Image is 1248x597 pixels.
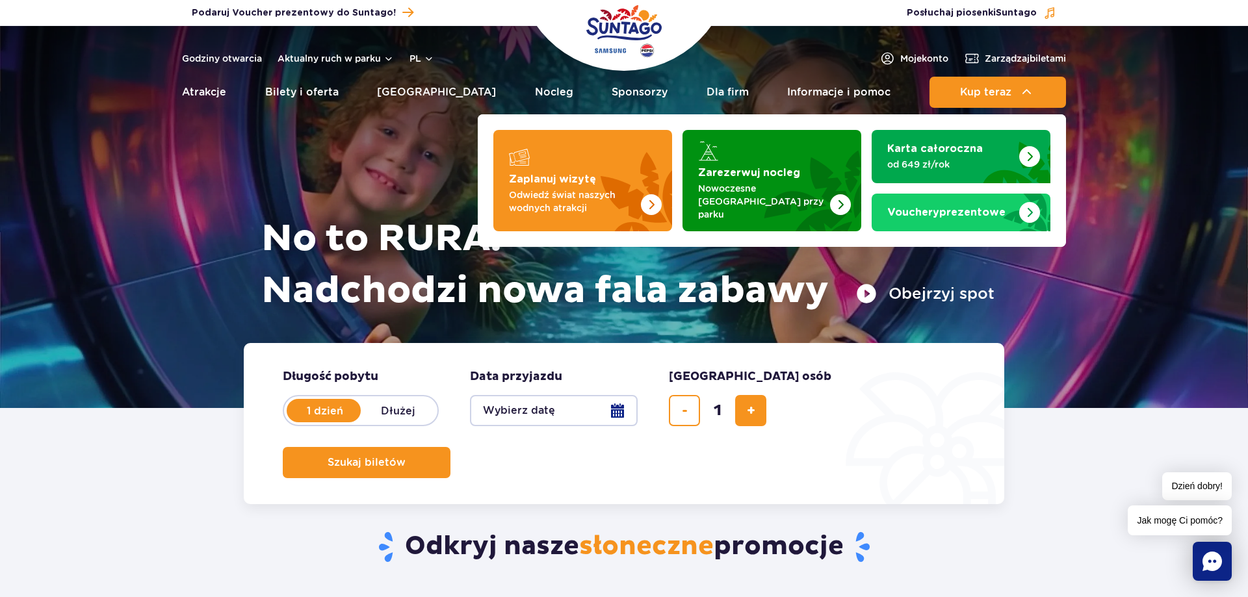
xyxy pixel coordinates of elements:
label: Dłużej [361,397,435,424]
p: od 649 zł/rok [887,158,1014,171]
span: Jak mogę Ci pomóc? [1128,505,1232,535]
span: Data przyjazdu [470,369,562,385]
div: Chat [1193,542,1232,581]
button: pl [409,52,434,65]
button: Obejrzyj spot [856,283,994,304]
button: Aktualny ruch w parku [278,53,394,64]
h2: Odkryj nasze promocje [244,530,1005,564]
span: słoneczne [579,530,714,563]
span: Dzień dobry! [1162,472,1232,500]
a: Mojekonto [879,51,948,66]
button: Wybierz datę [470,395,638,426]
strong: prezentowe [887,207,1006,218]
a: Bilety i oferta [265,77,339,108]
a: Dla firm [707,77,749,108]
a: Nocleg [535,77,573,108]
a: Atrakcje [182,77,226,108]
a: Zarządzajbiletami [964,51,1066,66]
span: [GEOGRAPHIC_DATA] osób [669,369,831,385]
a: Godziny otwarcia [182,52,262,65]
span: Długość pobytu [283,369,378,385]
a: Zaplanuj wizytę [493,130,672,231]
span: Posłuchaj piosenki [907,6,1037,19]
span: Moje konto [900,52,948,65]
button: Szukaj biletów [283,447,450,478]
strong: Karta całoroczna [887,144,983,154]
button: Posłuchaj piosenkiSuntago [907,6,1056,19]
a: Zarezerwuj nocleg [682,130,861,231]
a: Vouchery prezentowe [872,194,1050,231]
span: Suntago [996,8,1037,18]
strong: Zaplanuj wizytę [509,174,596,184]
form: Planowanie wizyty w Park of Poland [244,343,1004,504]
strong: Zarezerwuj nocleg [698,168,800,178]
a: [GEOGRAPHIC_DATA] [377,77,496,108]
button: dodaj bilet [735,395,766,426]
a: Informacje i pomoc [787,77,890,108]
a: Sponsorzy [612,77,668,108]
a: Podaruj Voucher prezentowy do Suntago! [192,4,413,21]
button: Kup teraz [929,77,1066,108]
button: usuń bilet [669,395,700,426]
span: Szukaj biletów [328,457,406,468]
p: Nowoczesne [GEOGRAPHIC_DATA] przy parku [698,182,825,221]
label: 1 dzień [288,397,362,424]
span: Kup teraz [960,86,1011,98]
a: Karta całoroczna [872,130,1050,183]
p: Odwiedź świat naszych wodnych atrakcji [509,188,636,214]
span: Vouchery [887,207,939,218]
span: Podaruj Voucher prezentowy do Suntago! [192,6,396,19]
span: Zarządzaj biletami [985,52,1066,65]
h1: No to RURA! Nadchodzi nowa fala zabawy [261,213,994,317]
input: liczba biletów [702,395,733,426]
